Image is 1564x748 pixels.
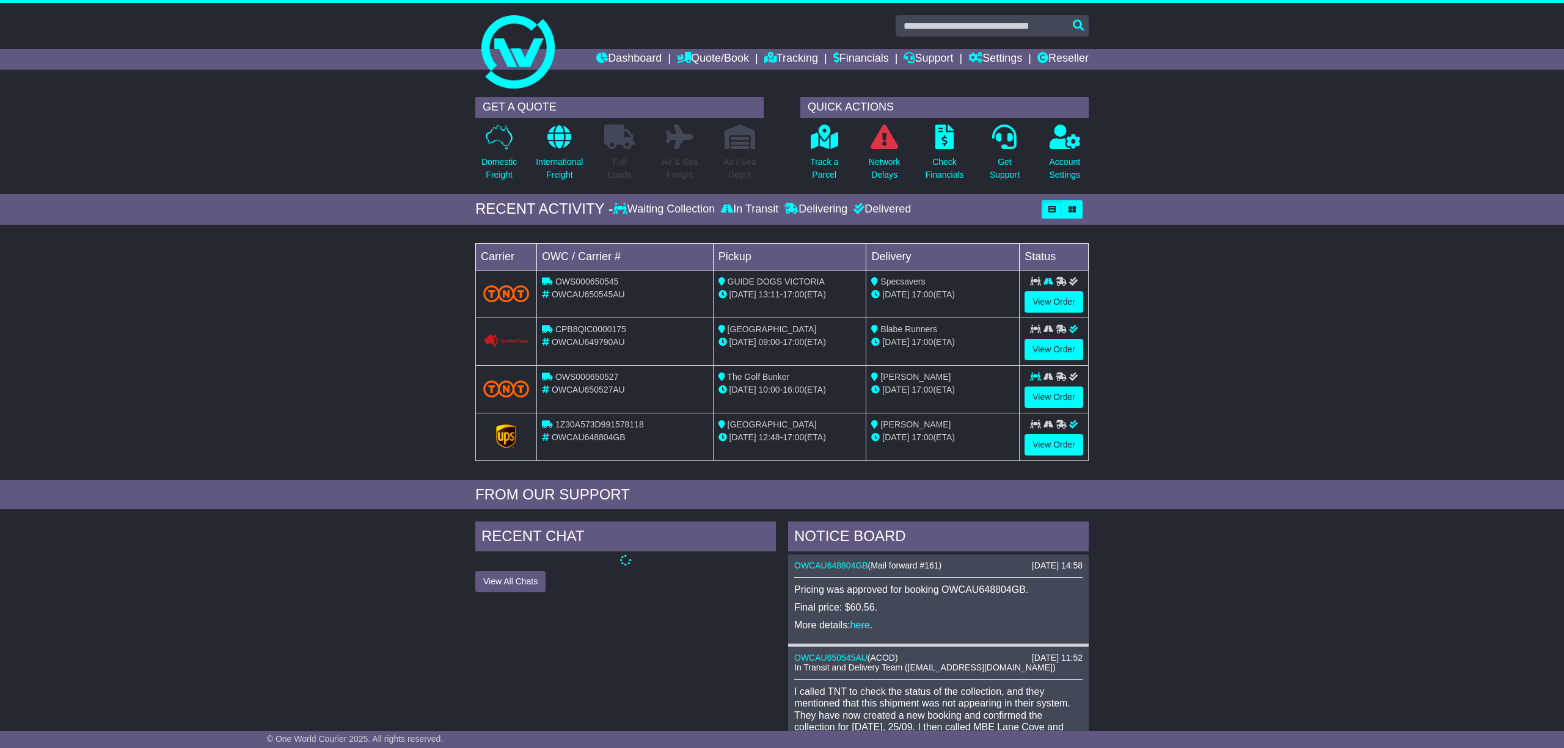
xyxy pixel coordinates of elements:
div: Delivered [850,203,911,216]
img: TNT_Domestic.png [483,380,529,397]
span: [PERSON_NAME] [880,372,951,382]
a: View Order [1025,339,1083,360]
p: More details: . [794,619,1083,631]
p: International Freight [536,156,583,181]
span: 12:48 [759,432,780,442]
a: GetSupport [989,124,1020,188]
div: - (ETA) [718,336,861,349]
span: [PERSON_NAME] [880,419,951,429]
img: GetCarrierServiceLogo [496,424,517,449]
span: [DATE] [882,337,909,347]
span: 17:00 [912,337,933,347]
div: - (ETA) [718,431,861,444]
img: GetCarrierServiceLogo [483,334,529,349]
span: 17:00 [912,385,933,394]
p: Air / Sea Depot [723,156,756,181]
div: - (ETA) [718,383,861,396]
a: DomesticFreight [481,124,517,188]
a: Tracking [764,49,818,70]
div: - (ETA) [718,288,861,301]
span: [DATE] [882,432,909,442]
span: 17:00 [783,337,804,347]
div: QUICK ACTIONS [800,97,1089,118]
span: [DATE] [729,385,756,394]
div: FROM OUR SUPPORT [475,486,1089,504]
button: View All Chats [475,571,546,592]
span: Specsavers [880,277,925,286]
span: [GEOGRAPHIC_DATA] [728,419,817,429]
span: © One World Courier 2025. All rights reserved. [267,734,444,744]
div: Delivering [781,203,850,216]
span: 1Z30A573D991578118 [555,419,644,429]
img: TNT_Domestic.png [483,285,529,302]
td: Pickup [713,243,866,270]
a: View Order [1025,291,1083,313]
a: View Order [1025,434,1083,456]
p: Track a Parcel [810,156,838,181]
div: Waiting Collection [613,203,718,216]
a: Reseller [1037,49,1089,70]
div: NOTICE BOARD [788,521,1089,554]
a: here [850,620,870,630]
span: 10:00 [759,385,780,394]
span: [DATE] [729,289,756,299]
span: [GEOGRAPHIC_DATA] [728,324,817,334]
p: Network Delays [869,156,900,181]
a: InternationalFreight [535,124,583,188]
span: OWCAU648804GB [552,432,626,442]
p: Air & Sea Freight [662,156,698,181]
span: 09:00 [759,337,780,347]
div: (ETA) [871,431,1014,444]
span: 17:00 [912,432,933,442]
span: OWCAU649790AU [552,337,625,347]
span: GUIDE DOGS VICTORIA [728,277,825,286]
span: 13:11 [759,289,780,299]
span: 17:00 [912,289,933,299]
p: Pricing was approved for booking OWCAU648804GB. [794,584,1083,595]
span: [DATE] [729,337,756,347]
p: Check Financials [926,156,964,181]
div: GET A QUOTE [475,97,764,118]
p: Account Settings [1050,156,1081,181]
span: OWS000650527 [555,372,619,382]
span: In Transit and Delivery Team ([EMAIL_ADDRESS][DOMAIN_NAME]) [794,663,1056,672]
a: Financials [833,49,889,70]
td: Delivery [866,243,1020,270]
span: Blabe Runners [880,324,937,334]
td: Carrier [476,243,537,270]
span: [DATE] [882,289,909,299]
span: 17:00 [783,289,804,299]
td: OWC / Carrier # [537,243,714,270]
div: (ETA) [871,336,1014,349]
span: 17:00 [783,432,804,442]
a: CheckFinancials [925,124,965,188]
span: [DATE] [729,432,756,442]
span: Mail forward #161 [871,561,938,570]
a: Support [904,49,953,70]
span: 16:00 [783,385,804,394]
span: [DATE] [882,385,909,394]
p: Get Support [990,156,1020,181]
a: Quote/Book [677,49,749,70]
a: OWCAU650545AU [794,653,868,663]
a: Settings [968,49,1022,70]
div: In Transit [718,203,781,216]
a: NetworkDelays [868,124,901,188]
span: OWCAU650545AU [552,289,625,299]
p: Domestic Freight [481,156,517,181]
span: ACOD [871,653,895,663]
div: ( ) [794,561,1083,571]
p: Full Loads [604,156,635,181]
span: The Golf Bunker [727,372,789,382]
a: AccountSettings [1049,124,1081,188]
div: [DATE] 14:58 [1032,561,1083,571]
div: [DATE] 11:52 [1032,653,1083,663]
span: OWS000650545 [555,277,619,286]
div: RECENT ACTIVITY - [475,200,613,218]
div: ( ) [794,653,1083,663]
span: OWCAU650527AU [552,385,625,394]
a: Dashboard [596,49,662,70]
span: CPB8QIC0000175 [555,324,626,334]
div: (ETA) [871,383,1014,396]
a: Track aParcel [809,124,839,188]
